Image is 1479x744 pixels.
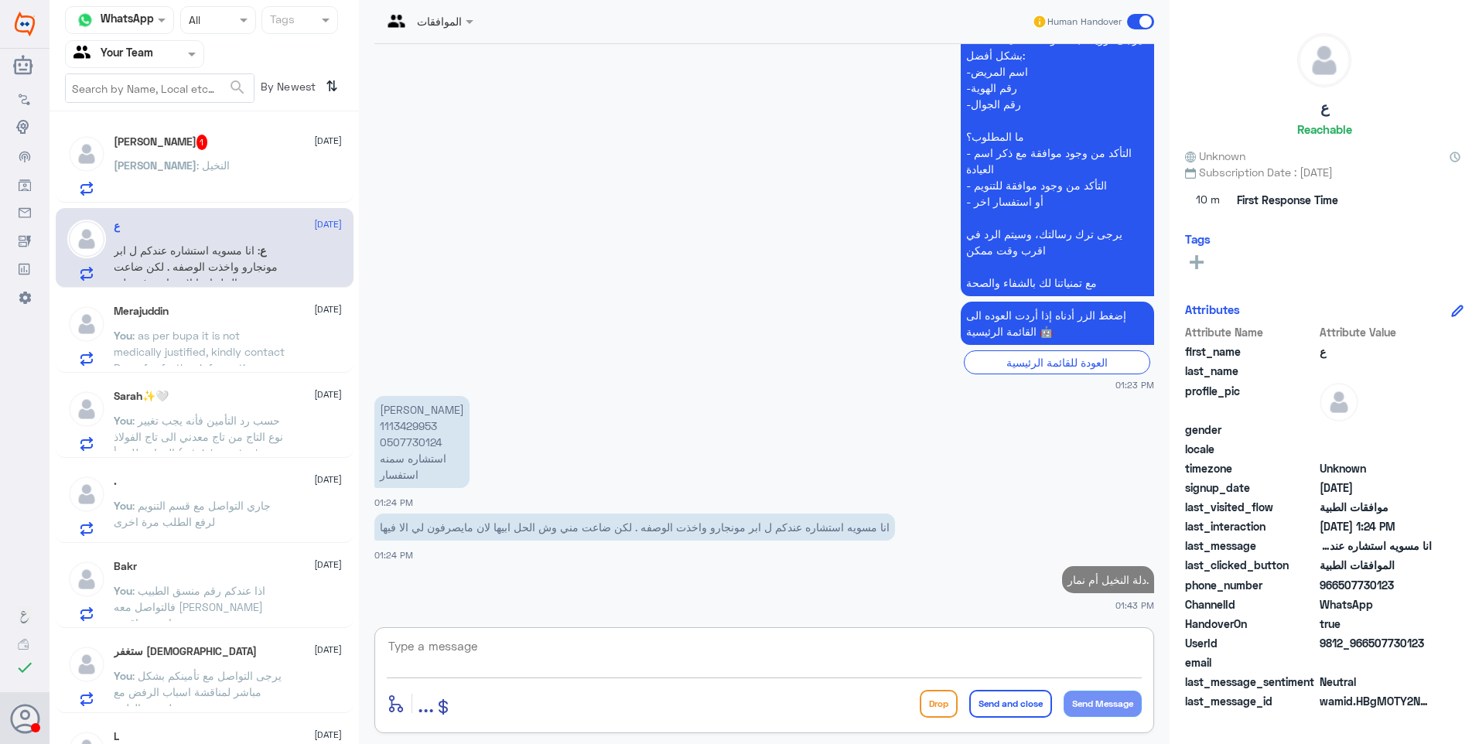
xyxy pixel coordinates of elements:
span: timezone [1185,460,1317,476]
span: signup_date [1185,480,1317,496]
span: 966507730123 [1320,577,1432,593]
span: : النخيل [196,159,230,172]
img: whatsapp.png [73,9,97,32]
span: [DATE] [314,387,342,401]
span: [PERSON_NAME] [114,159,196,172]
span: [DATE] [314,728,342,742]
span: [DATE] [314,302,342,316]
span: : جاري التواصل مع قسم التنويم لرفع الطلب مرة اخرى [114,499,271,528]
button: Send and close [969,690,1052,718]
span: You [114,499,132,512]
img: defaultAdmin.png [67,390,106,428]
span: 01:43 PM [1115,599,1154,612]
span: You [114,329,132,342]
h5: ع [1320,99,1329,117]
span: : as per bupa it is not medically justified, kindly contact Bupa for further information [114,329,285,374]
span: الموافقات الطبية [1320,557,1432,573]
span: Human Handover [1047,15,1122,29]
button: ... [418,686,434,721]
span: null [1320,421,1432,438]
span: HandoverOn [1185,616,1317,632]
span: انا مسويه استشاره عندكم ل ابر مونجارو واخذت الوصفه . لكن ضاعت مني وش الحل ابيها لان مايصرفون لي ا... [1320,538,1432,554]
span: : اذا عندكم رقم منسق الطبيب فالتواصل معه [PERSON_NAME] اسرع واقرب [114,584,265,630]
i: check [15,658,34,677]
img: defaultAdmin.png [1320,383,1358,421]
span: Attribute Name [1185,324,1317,340]
span: You [114,414,132,427]
span: You [114,584,132,597]
h5: Aya Hussein [114,135,208,150]
img: defaultAdmin.png [67,305,106,343]
span: last_message_id [1185,693,1317,709]
span: gender [1185,421,1317,438]
span: ... [418,689,434,717]
span: موافقات الطبية [1320,499,1432,515]
div: Tags [268,11,295,31]
span: First Response Time [1237,192,1338,208]
span: search [228,78,247,97]
span: [DATE] [314,473,342,486]
button: Drop [920,690,958,718]
h5: Sarah✨🤍 [114,390,169,403]
span: null [1320,441,1432,457]
img: defaultAdmin.png [67,135,106,173]
img: yourTeam.svg [73,43,97,66]
button: Avatar [10,704,39,733]
span: last_message [1185,538,1317,554]
p: 24/9/2025, 1:43 PM [1062,566,1154,593]
h5: L [114,730,119,743]
span: true [1320,616,1432,632]
span: 9812_966507730123 [1320,635,1432,651]
span: wamid.HBgMOTY2NTA3NzMwMTIzFQIAEhgUM0E3QjI1QTcyNTk3QTQzNzNCMDUA [1320,693,1432,709]
h5: . [114,475,117,488]
h6: Reachable [1297,122,1352,136]
span: UserId [1185,635,1317,651]
span: last_visited_flow [1185,499,1317,515]
div: العودة للقائمة الرئيسية [964,350,1150,374]
img: defaultAdmin.png [67,560,106,599]
span: last_name [1185,363,1317,379]
img: defaultAdmin.png [67,475,106,514]
h5: Merajuddin [114,305,169,318]
h6: Attributes [1185,302,1240,316]
span: 01:24 PM [374,550,413,560]
span: profile_pic [1185,383,1317,418]
span: 0 [1320,674,1432,690]
h6: Tags [1185,232,1211,246]
img: Widebot Logo [15,12,35,36]
span: last_interaction [1185,518,1317,534]
span: By Newest [254,73,319,104]
span: ChannelId [1185,596,1317,613]
span: [DATE] [314,217,342,231]
span: last_message_sentiment [1185,674,1317,690]
span: locale [1185,441,1317,457]
span: : يرجى التواصل مع تأمينكم بشكل مباشر لمناقشة اسباب الرفض مع لجنتهم الطبية. [114,669,282,715]
h5: ستغفر الله [114,645,257,658]
span: Unknown [1185,148,1245,164]
button: Send Message [1064,691,1142,717]
span: last_clicked_button [1185,557,1317,573]
span: 01:23 PM [1115,378,1154,391]
span: 1 [196,135,208,150]
span: null [1320,654,1432,671]
input: Search by Name, Local etc… [66,74,254,102]
h5: Bakr [114,560,137,573]
p: 24/9/2025, 1:24 PM [374,514,895,541]
h5: ع [114,220,120,233]
span: Subscription Date : [DATE] [1185,164,1464,180]
i: ⇅ [326,73,338,99]
span: [DATE] [314,558,342,572]
span: You [114,669,132,682]
span: : انا مسويه استشاره عندكم ل ابر مونجارو واخذت الوصفه . لكن ضاعت مني وش الحل ابيها لان مايصرفون لي... [114,244,281,305]
img: defaultAdmin.png [67,645,106,684]
p: 24/9/2025, 1:23 PM [961,302,1154,345]
span: ع [260,244,266,257]
span: 2 [1320,596,1432,613]
span: [DATE] [314,643,342,657]
span: first_name [1185,343,1317,360]
button: search [228,75,247,101]
span: 2025-09-24T10:24:48.15Z [1320,518,1432,534]
p: 24/9/2025, 1:24 PM [374,396,470,488]
span: : حسب رد التأمين فأنه يجب تغيير نوع التاج من تاج معدني الى تاج الفولاذ المقاوم للصدأ ( stainless ... [114,414,283,476]
span: 10 m [1185,186,1231,214]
